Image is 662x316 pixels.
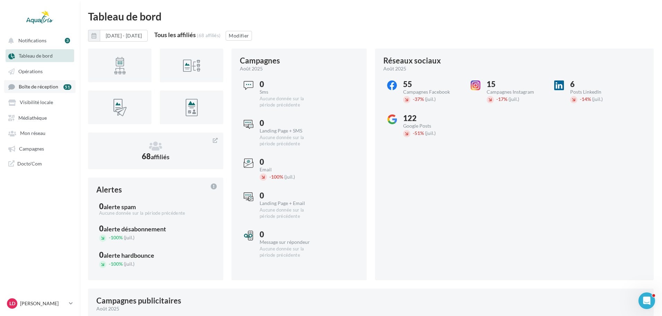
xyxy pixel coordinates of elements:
[383,65,406,72] span: août 2025
[260,201,317,206] div: Landing Page + Email
[109,261,111,267] span: -
[142,152,169,161] span: 68
[413,96,415,102] span: -
[20,300,66,307] p: [PERSON_NAME]
[96,297,181,305] div: Campagnes publicitaires
[109,234,123,240] span: 100%
[109,234,111,240] span: -
[65,38,70,43] div: 3
[284,174,295,180] span: (juil.)
[88,30,148,42] button: [DATE] - [DATE]
[6,297,74,310] a: LD [PERSON_NAME]
[240,57,280,65] div: Campagnes
[260,207,317,220] div: Aucune donnée sur la période précédente
[403,114,461,122] div: 122
[99,225,212,232] div: 0
[403,89,461,94] div: Campagnes Facebook
[580,96,582,102] span: -
[99,251,212,259] div: 0
[109,261,123,267] span: 100%
[638,292,655,309] iframe: Intercom live chat
[403,123,461,128] div: Google Posts
[4,96,76,108] a: Visibilité locale
[4,111,76,124] a: Médiathèque
[413,96,424,102] span: 37%
[487,89,545,94] div: Campagnes Instagram
[18,115,47,121] span: Médiathèque
[487,80,545,88] div: 15
[4,80,76,93] a: Boîte de réception 51
[260,231,317,238] div: 0
[63,84,71,90] div: 51
[413,130,415,136] span: -
[269,174,283,180] span: 100%
[403,80,461,88] div: 55
[96,186,122,194] div: Alertes
[96,305,119,312] span: août 2025
[4,142,76,155] a: Campagnes
[88,11,654,22] div: Tableau de bord
[570,89,628,94] div: Posts LinkedIn
[124,261,134,267] span: (juil.)
[425,96,436,102] span: (juil.)
[151,153,169,161] span: affiliés
[260,192,317,199] div: 0
[260,158,317,166] div: 0
[269,174,271,180] span: -
[4,65,76,77] a: Opérations
[4,157,76,170] a: Docto'Com
[4,34,73,46] button: Notifications 3
[496,96,507,102] span: 17%
[104,252,154,258] div: alerte hardbounce
[124,234,134,240] span: (juil.)
[18,37,46,43] span: Notifications
[9,300,15,307] span: LD
[99,203,212,210] div: 0
[260,128,317,133] div: Landing Page + SMS
[260,89,317,94] div: Sms
[413,130,424,136] span: 51%
[20,130,45,136] span: Mon réseau
[260,96,317,108] div: Aucune donnée sur la période précédente
[580,96,591,102] span: 14%
[383,57,441,65] div: Réseaux sociaux
[508,96,519,102] span: (juil.)
[240,65,263,72] span: août 2025
[20,100,53,105] span: Visibilité locale
[4,127,76,139] a: Mon réseau
[260,119,317,127] div: 0
[100,30,148,42] button: [DATE] - [DATE]
[260,135,317,147] div: Aucune donnée sur la période précédente
[19,53,53,59] span: Tableau de bord
[260,240,317,245] div: Message sur répondeur
[99,210,212,216] div: Aucune donnée sur la période précédente
[260,80,317,88] div: 0
[18,68,43,74] span: Opérations
[592,96,603,102] span: (juil.)
[425,130,436,136] span: (juil.)
[4,49,76,62] a: Tableau de bord
[154,32,196,38] div: Tous les affiliés
[19,84,58,90] span: Boîte de réception
[19,146,44,152] span: Campagnes
[104,226,166,232] div: alerte désabonnement
[104,204,136,210] div: alerte spam
[496,96,498,102] span: -
[260,246,317,258] div: Aucune donnée sur la période précédente
[197,33,220,38] div: (68 affiliés)
[260,167,317,172] div: Email
[17,160,42,167] span: Docto'Com
[570,80,628,88] div: 6
[226,31,252,41] button: Modifier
